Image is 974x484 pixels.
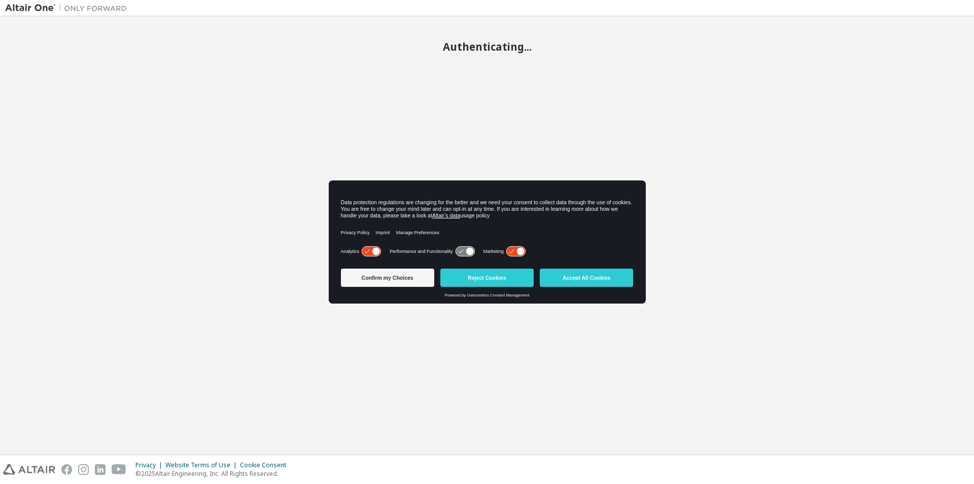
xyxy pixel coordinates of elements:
[5,3,132,13] img: Altair One
[3,464,55,475] img: altair_logo.svg
[240,461,292,469] div: Cookie Consent
[135,469,292,478] p: © 2025 Altair Engineering, Inc. All Rights Reserved.
[165,461,240,469] div: Website Terms of Use
[78,464,89,475] img: instagram.svg
[135,461,165,469] div: Privacy
[112,464,126,475] img: youtube.svg
[5,40,969,53] h2: Authenticating...
[95,464,106,475] img: linkedin.svg
[61,464,72,475] img: facebook.svg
